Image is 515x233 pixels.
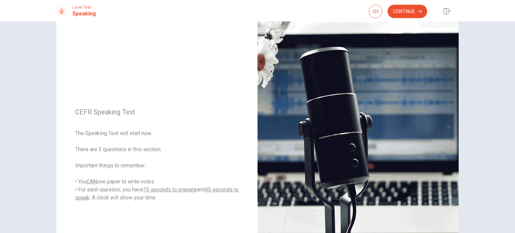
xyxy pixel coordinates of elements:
span: Level Test [72,5,96,10]
span: The Speaking Test will start now. There are 3 questions in this section. Important things to reme... [75,129,239,202]
u: 15 seconds to prepare [143,186,196,193]
u: CAN [87,178,97,185]
h1: Speaking [72,10,96,18]
span: CEFR Speaking Test [75,108,239,116]
button: Continue [388,5,427,18]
